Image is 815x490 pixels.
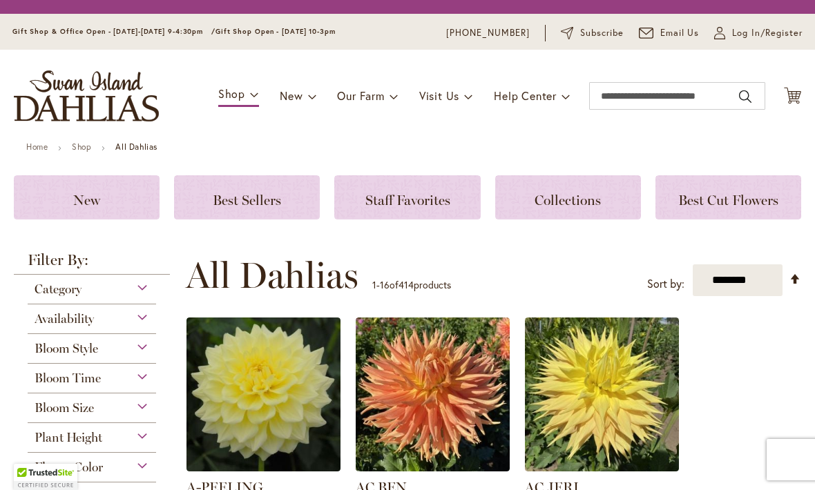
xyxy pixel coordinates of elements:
[35,341,98,356] span: Bloom Style
[35,371,101,386] span: Bloom Time
[115,141,157,152] strong: All Dahlias
[372,278,376,291] span: 1
[732,26,803,40] span: Log In/Register
[647,271,684,297] label: Sort by:
[35,400,94,415] span: Bloom Size
[12,27,215,36] span: Gift Shop & Office Open - [DATE]-[DATE] 9-4:30pm /
[365,192,450,208] span: Staff Favorites
[186,255,358,296] span: All Dahlias
[655,175,801,219] a: Best Cut Flowers
[494,88,557,103] span: Help Center
[535,192,601,208] span: Collections
[73,192,100,208] span: New
[218,86,245,101] span: Shop
[35,311,94,326] span: Availability
[14,175,160,219] a: New
[356,461,510,474] a: AC BEN
[72,141,91,152] a: Shop
[215,27,336,36] span: Gift Shop Open - [DATE] 10-3pm
[495,175,641,219] a: Collections
[739,86,751,108] button: Search
[639,26,700,40] a: Email Us
[186,317,341,471] img: A-Peeling
[280,88,303,103] span: New
[380,278,390,291] span: 16
[525,461,679,474] a: AC Jeri
[580,26,624,40] span: Subscribe
[525,317,679,471] img: AC Jeri
[356,317,510,471] img: AC BEN
[35,282,81,297] span: Category
[14,464,77,490] div: TrustedSite Certified
[35,430,102,445] span: Plant Height
[419,88,459,103] span: Visit Us
[213,192,281,208] span: Best Sellers
[660,26,700,40] span: Email Us
[186,461,341,474] a: A-Peeling
[678,192,778,208] span: Best Cut Flowers
[714,26,803,40] a: Log In/Register
[446,26,530,40] a: [PHONE_NUMBER]
[14,253,170,275] strong: Filter By:
[561,26,624,40] a: Subscribe
[337,88,384,103] span: Our Farm
[372,274,451,296] p: - of products
[174,175,320,219] a: Best Sellers
[334,175,480,219] a: Staff Favorites
[14,70,159,121] a: store logo
[26,141,48,152] a: Home
[399,278,414,291] span: 414
[35,460,103,475] span: Flower Color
